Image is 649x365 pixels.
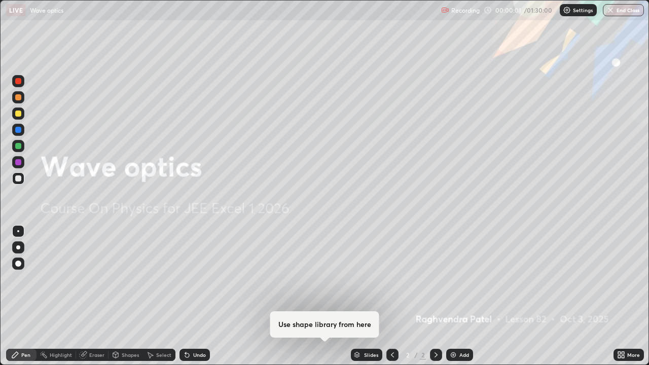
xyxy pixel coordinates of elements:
img: class-settings-icons [563,6,571,14]
img: add-slide-button [449,351,457,359]
div: 2 [420,350,426,359]
div: 2 [403,352,413,358]
p: Settings [573,8,593,13]
div: Slides [364,352,378,357]
img: end-class-cross [606,6,615,14]
p: Wave optics [30,6,63,14]
button: End Class [603,4,644,16]
div: Highlight [50,352,72,357]
img: recording.375f2c34.svg [441,6,449,14]
div: Shapes [122,352,139,357]
p: Recording [451,7,480,14]
p: LIVE [9,6,23,14]
div: Pen [21,352,30,357]
div: Eraser [89,352,104,357]
div: More [627,352,640,357]
h4: Use shape library from here [278,319,371,330]
div: / [415,352,418,358]
div: Undo [193,352,206,357]
div: Select [156,352,171,357]
div: Add [459,352,469,357]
